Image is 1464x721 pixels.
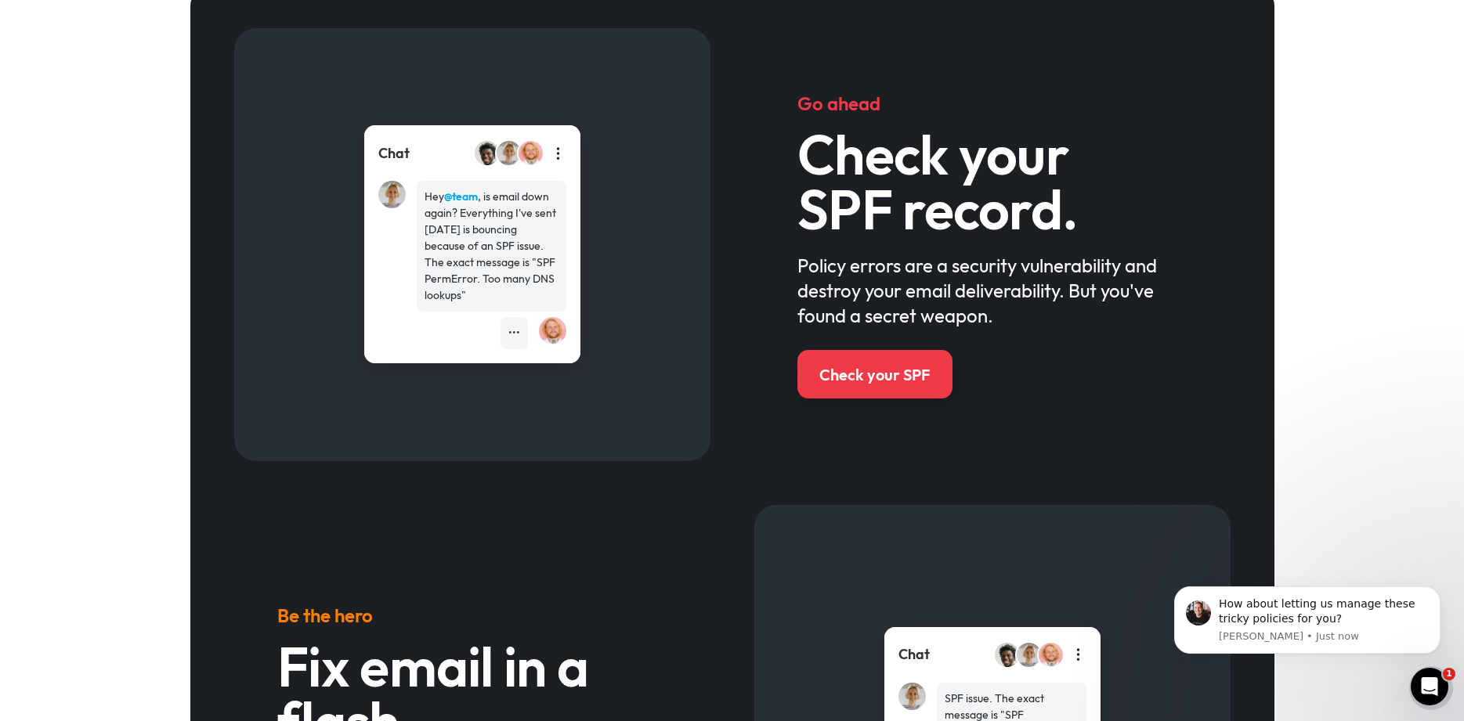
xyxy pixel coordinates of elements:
div: Chat [898,644,930,665]
h5: Be the hero [277,603,667,628]
h3: Check your SPF record. [797,127,1187,236]
iframe: Intercom notifications message [1151,563,1464,679]
div: Chat [378,143,410,164]
strong: @team [444,189,478,204]
div: Check your SPF [819,364,931,386]
a: Check your SPF [797,350,953,398]
iframe: Intercom live chat [1411,668,1448,705]
span: 1 [1443,668,1455,680]
div: ••• [508,325,520,341]
h5: Go ahead [797,91,1187,116]
div: Hey , is email down again? Everything I've sent [DATE] is bouncing because of an SPF issue. The e... [425,189,558,304]
div: Policy errors are a security vulnerability and destroy your email deliverability. But you've foun... [797,253,1187,328]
